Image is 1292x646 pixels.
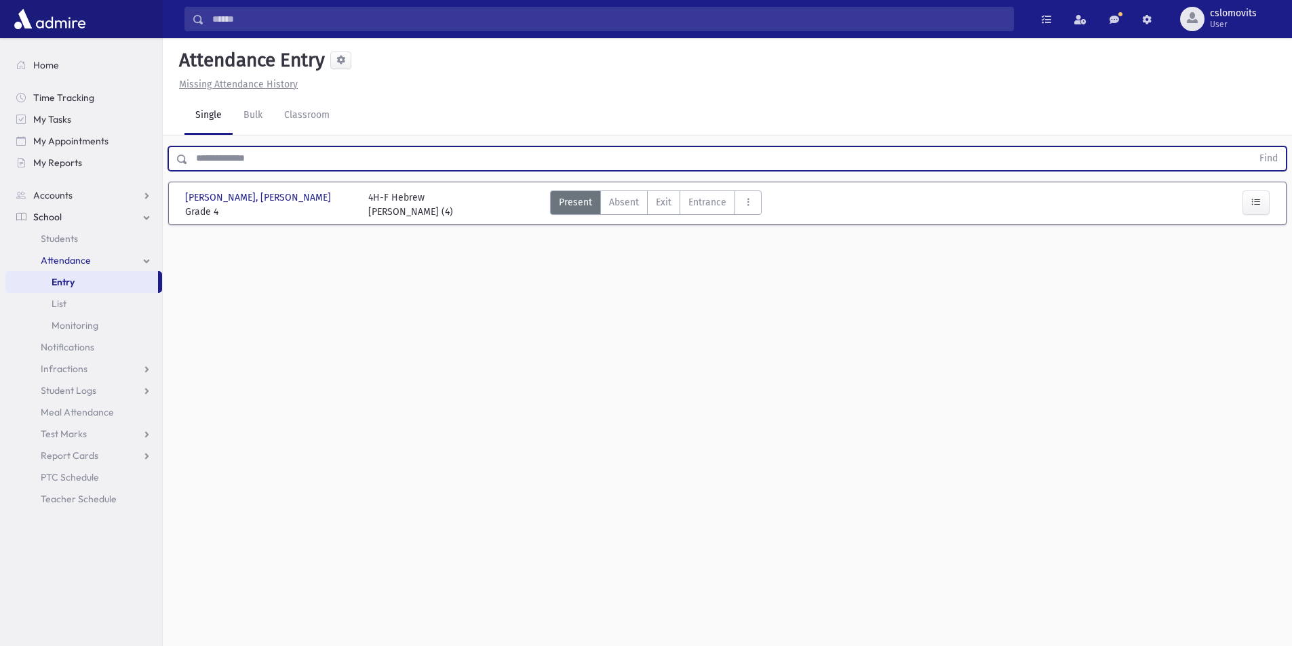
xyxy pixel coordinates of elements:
a: Single [184,97,233,135]
a: Entry [5,271,158,293]
a: Missing Attendance History [174,79,298,90]
a: Teacher Schedule [5,488,162,510]
span: Monitoring [52,319,98,331]
span: Grade 4 [185,205,355,219]
span: Time Tracking [33,92,94,104]
a: Bulk [233,97,273,135]
a: Report Cards [5,445,162,466]
a: School [5,206,162,228]
span: Test Marks [41,428,87,440]
a: PTC Schedule [5,466,162,488]
span: Student Logs [41,384,96,397]
span: PTC Schedule [41,471,99,483]
span: cslomovits [1210,8,1257,19]
span: Infractions [41,363,87,375]
span: Teacher Schedule [41,493,117,505]
a: My Appointments [5,130,162,152]
span: Report Cards [41,449,98,462]
span: Entry [52,276,75,288]
span: Attendance [41,254,91,266]
a: Home [5,54,162,76]
span: Students [41,233,78,245]
img: AdmirePro [11,5,89,33]
span: List [52,298,66,310]
a: Students [5,228,162,249]
span: Entrance [688,195,726,209]
input: Search [204,7,1013,31]
span: My Tasks [33,113,71,125]
a: Attendance [5,249,162,271]
div: 4H-F Hebrew [PERSON_NAME] (4) [368,190,453,219]
span: My Reports [33,157,82,169]
button: Find [1251,147,1286,170]
span: Exit [656,195,671,209]
span: Meal Attendance [41,406,114,418]
span: Home [33,59,59,71]
span: Accounts [33,189,73,201]
a: Time Tracking [5,87,162,108]
a: Meal Attendance [5,401,162,423]
a: Test Marks [5,423,162,445]
span: My Appointments [33,135,109,147]
span: Absent [609,195,639,209]
h5: Attendance Entry [174,49,325,72]
a: Monitoring [5,315,162,336]
u: Missing Attendance History [179,79,298,90]
a: Infractions [5,358,162,380]
a: My Tasks [5,108,162,130]
span: School [33,211,62,223]
span: [PERSON_NAME], [PERSON_NAME] [185,190,334,205]
a: Classroom [273,97,340,135]
span: Notifications [41,341,94,353]
span: Present [559,195,592,209]
a: My Reports [5,152,162,174]
a: List [5,293,162,315]
span: User [1210,19,1257,30]
div: AttTypes [550,190,762,219]
a: Notifications [5,336,162,358]
a: Student Logs [5,380,162,401]
a: Accounts [5,184,162,206]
